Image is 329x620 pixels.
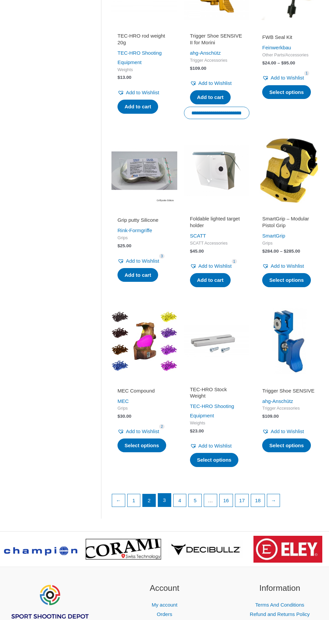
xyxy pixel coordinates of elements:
a: Select options for “FWB Seal Kit” [262,85,311,99]
h2: Trigger Shoe SENSIVE [262,387,316,394]
a: TEC-HRO Shooting Equipment [190,403,234,418]
span: $ [190,428,193,433]
a: Add to Wishlist [117,256,159,266]
bdi: 95.00 [281,60,295,65]
a: Add to cart: “Foldable lighted target holder” [190,273,231,287]
a: Terms And Conditions [255,602,304,608]
iframe: Customer reviews powered by Trustpilot [190,24,244,33]
span: … [204,494,217,507]
span: $ [117,75,120,80]
bdi: 30.00 [117,414,131,419]
span: Add to Wishlist [126,428,159,434]
a: Feinwerkbau [262,45,291,50]
a: Add to Wishlist [190,261,232,271]
span: $ [262,249,265,254]
span: 2 [159,424,164,429]
img: Grip putty Silicone [111,138,177,204]
h2: Grip putty Silicone [117,217,171,223]
a: Add to Wishlist [262,73,304,83]
iframe: Customer reviews powered by Trustpilot [117,207,171,215]
a: Rink-Formgriffe [117,227,152,233]
a: Add to Wishlist [117,88,159,97]
h2: TEC-HRO Stock Weight [190,386,244,399]
span: $ [281,60,284,65]
img: MEC Compound [111,308,177,374]
a: Page 18 [251,494,264,507]
a: SmartGrip [262,233,285,239]
a: Select options for “MEC Compound” [117,438,166,453]
a: Grip putty Silicone [117,217,171,226]
a: FWB Seal Kit [262,34,316,43]
bdi: 24.00 [262,60,276,65]
span: Grips [262,241,316,246]
bdi: 284.00 [262,249,279,254]
span: – [277,60,280,65]
h2: FWB Seal Kit [262,34,316,41]
a: Page 4 [174,494,186,507]
iframe: Customer reviews powered by Trustpilot [190,207,244,215]
a: Select options for “SmartGrip - Modular Pistol Grip” [262,273,311,287]
span: Page 2 [143,494,155,507]
a: Select options for “TEC-HRO Stock Weight” [190,453,239,467]
nav: Product Pagination [111,493,322,511]
span: Other Parts/Accessories [262,52,316,58]
a: Add to Wishlist [262,261,304,271]
img: brand logo [253,536,322,563]
span: SCATT Accessories [190,241,244,246]
span: – [280,249,283,254]
a: Add to cart: “Grip putty Silicone” [117,268,158,282]
a: Foldable lighted target holder [190,215,244,231]
a: MEC Compound [117,387,171,397]
a: Page 3 [158,494,171,507]
span: Add to Wishlist [271,428,304,434]
a: Page 1 [128,494,140,507]
iframe: Customer reviews powered by Trustpilot [190,378,244,386]
span: 1 [232,259,237,264]
span: Add to Wishlist [271,75,304,81]
span: Add to Wishlist [126,90,159,95]
span: Add to Wishlist [271,263,304,269]
h2: Trigger Shoe SENSIVE II for Morini [190,33,244,46]
a: Refund and Returns Policy [250,611,310,617]
img: Foldable lighted target holder [184,138,250,204]
span: Add to Wishlist [198,263,232,269]
a: ahg-Anschütz [262,398,293,404]
h2: Foldable lighted target holder [190,215,244,228]
a: Trigger Shoe SENSIVE II for Morini [190,33,244,48]
span: $ [117,414,120,419]
h2: MEC Compound [117,387,171,394]
bdi: 23.00 [190,428,204,433]
a: ahg-Anschütz [190,50,221,56]
span: Add to Wishlist [198,443,232,449]
iframe: Customer reviews powered by Trustpilot [262,378,316,386]
a: My account [152,602,178,608]
bdi: 25.00 [117,243,131,248]
a: Page 17 [235,494,248,507]
a: ← [112,494,125,507]
img: Trigger Shoe SENSIVE [256,308,322,374]
bdi: 109.00 [190,66,206,71]
h2: Information [231,582,329,595]
h2: TEC-HRO rod weight 20g [117,33,171,46]
a: Trigger Shoe SENSIVE [262,387,316,397]
span: Weights [117,67,171,73]
a: Orders [157,611,172,617]
iframe: Customer reviews powered by Trustpilot [262,207,316,215]
h2: SmartGrip – Modular Pistol Grip [262,215,316,228]
iframe: Customer reviews powered by Trustpilot [262,24,316,33]
img: TEC-HRO Stock Weight [184,308,250,374]
span: 3 [159,254,164,259]
a: TEC-HRO rod weight 20g [117,33,171,48]
a: Add to cart: “Trigger Shoe SENSIVE II for Morini” [190,90,231,104]
a: Add to cart: “TEC-HRO rod weight 20g” [117,100,158,114]
bdi: 45.00 [190,249,204,254]
a: Add to Wishlist [262,427,304,436]
span: $ [190,66,193,71]
a: Add to Wishlist [190,441,232,451]
a: SCATT [190,233,206,239]
span: Weights [190,420,244,426]
span: Add to Wishlist [198,80,232,86]
a: MEC [117,398,129,404]
a: Page 5 [189,494,201,507]
span: $ [262,414,265,419]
